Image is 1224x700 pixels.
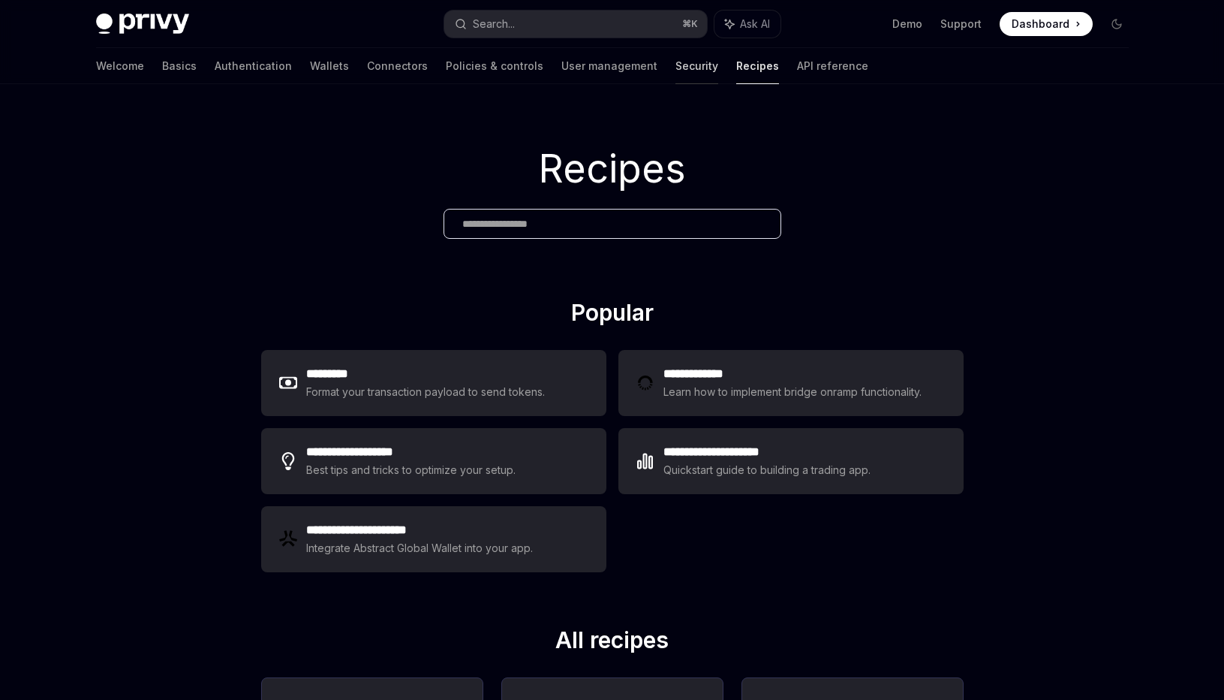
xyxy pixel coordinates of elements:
a: Policies & controls [446,48,543,84]
a: Demo [892,17,922,32]
img: dark logo [96,14,189,35]
a: Authentication [215,48,292,84]
button: Toggle dark mode [1105,12,1129,36]
a: Dashboard [1000,12,1093,36]
a: Recipes [736,48,779,84]
a: Support [940,17,982,32]
span: ⌘ K [682,18,698,30]
a: Connectors [367,48,428,84]
a: User management [561,48,657,84]
div: Quickstart guide to building a trading app. [663,461,871,479]
a: Wallets [310,48,349,84]
div: Best tips and tricks to optimize your setup. [306,461,518,479]
div: Search... [473,15,515,33]
span: Ask AI [740,17,770,32]
button: Ask AI [714,11,780,38]
button: Search...⌘K [444,11,707,38]
a: **** ****Format your transaction payload to send tokens. [261,350,606,416]
h2: Popular [261,299,964,332]
a: Welcome [96,48,144,84]
div: Integrate Abstract Global Wallet into your app. [306,539,534,557]
a: **** **** ***Learn how to implement bridge onramp functionality. [618,350,964,416]
div: Learn how to implement bridge onramp functionality. [663,383,926,401]
a: API reference [797,48,868,84]
span: Dashboard [1012,17,1069,32]
a: Security [675,48,718,84]
div: Format your transaction payload to send tokens. [306,383,546,401]
h2: All recipes [261,626,964,659]
a: Basics [162,48,197,84]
